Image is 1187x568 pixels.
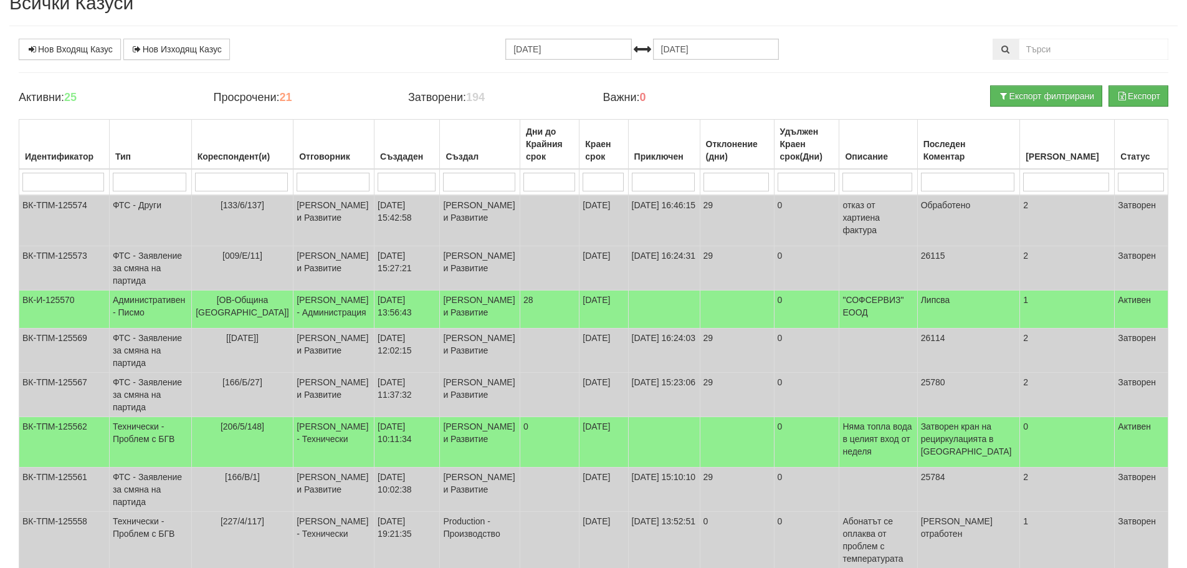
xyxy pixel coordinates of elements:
[1023,148,1111,165] div: [PERSON_NAME]
[19,195,110,246] td: ВК-ТПМ-125574
[374,291,440,329] td: [DATE] 13:56:43
[374,373,440,417] td: [DATE] 11:37:32
[917,120,1020,170] th: Последен Коментар: No sort applied, activate to apply an ascending sort
[774,291,839,329] td: 0
[774,373,839,417] td: 0
[293,291,374,329] td: [PERSON_NAME] - Администрация
[921,295,950,305] span: Липсва
[921,472,945,482] span: 25784
[579,417,628,468] td: [DATE]
[1019,39,1168,60] input: Търсене по Идентификатор, Бл/Вх/Ап, Тип, Описание, Моб. Номер, Имейл, Файл, Коментар,
[700,329,774,373] td: 29
[1115,468,1168,512] td: Затворен
[700,246,774,291] td: 29
[374,417,440,468] td: [DATE] 10:11:34
[191,120,293,170] th: Кореспондент(и): No sort applied, activate to apply an ascending sort
[842,420,913,458] p: Няма топла вода в целият вход от неделя
[1115,195,1168,246] td: Затворен
[293,468,374,512] td: [PERSON_NAME] и Развитие
[293,120,374,170] th: Отговорник: No sort applied, activate to apply an ascending sort
[293,417,374,468] td: [PERSON_NAME] - Технически
[628,120,700,170] th: Приключен: No sort applied, activate to apply an ascending sort
[19,329,110,373] td: ВК-ТПМ-125569
[921,200,971,210] span: Обработено
[921,421,1012,456] span: Затворен кран на рециркулацията в [GEOGRAPHIC_DATA]
[440,468,520,512] td: [PERSON_NAME] и Развитие
[440,373,520,417] td: [PERSON_NAME] и Развитие
[222,377,262,387] span: [166/Б/27]
[628,329,700,373] td: [DATE] 16:24:03
[1020,291,1115,329] td: 1
[19,39,121,60] a: Нов Входящ Казус
[1115,329,1168,373] td: Затворен
[109,120,191,170] th: Тип: No sort applied, activate to apply an ascending sort
[520,120,579,170] th: Дни до Крайния срок: No sort applied, activate to apply an ascending sort
[1118,148,1165,165] div: Статус
[221,516,264,526] span: [227/4/117]
[22,148,106,165] div: Идентификатор
[774,417,839,468] td: 0
[774,120,839,170] th: Удължен Краен срок(Дни): No sort applied, activate to apply an ascending sort
[195,148,290,165] div: Кореспондент(и)
[19,92,194,104] h4: Активни:
[1108,85,1168,107] button: Експорт
[603,92,778,104] h4: Важни:
[921,135,1017,165] div: Последен Коментар
[109,291,191,329] td: Административен - Писмо
[123,39,230,60] a: Нов Изходящ Казус
[700,195,774,246] td: 29
[921,251,945,261] span: 26115
[374,329,440,373] td: [DATE] 12:02:15
[523,123,576,165] div: Дни до Крайния срок
[279,91,292,103] b: 21
[440,329,520,373] td: [PERSON_NAME] и Развитие
[226,333,259,343] span: [[DATE]]
[628,195,700,246] td: [DATE] 16:46:15
[700,120,774,170] th: Отклонение (дни): No sort applied, activate to apply an ascending sort
[408,92,584,104] h4: Затворени:
[579,120,628,170] th: Краен срок: No sort applied, activate to apply an ascending sort
[778,123,836,165] div: Удължен Краен срок(Дни)
[700,373,774,417] td: 29
[1020,373,1115,417] td: 2
[703,135,771,165] div: Отклонение (дни)
[990,85,1102,107] button: Експорт филтрирани
[19,120,110,170] th: Идентификатор: No sort applied, activate to apply an ascending sort
[628,246,700,291] td: [DATE] 16:24:31
[297,148,371,165] div: Отговорник
[579,246,628,291] td: [DATE]
[109,195,191,246] td: ФТС - Други
[640,91,646,103] b: 0
[921,333,945,343] span: 26114
[293,329,374,373] td: [PERSON_NAME] и Развитие
[213,92,389,104] h4: Просрочени:
[19,246,110,291] td: ВК-ТПМ-125573
[774,195,839,246] td: 0
[1020,468,1115,512] td: 2
[440,195,520,246] td: [PERSON_NAME] и Развитие
[221,421,264,431] span: [206/5/148]
[19,373,110,417] td: ВК-ТПМ-125567
[374,246,440,291] td: [DATE] 15:27:21
[440,120,520,170] th: Създал: No sort applied, activate to apply an ascending sort
[774,246,839,291] td: 0
[19,468,110,512] td: ВК-ТПМ-125561
[109,373,191,417] td: ФТС - Заявление за смяна на партида
[628,468,700,512] td: [DATE] 15:10:10
[842,199,913,236] p: отказ от хартиена фактура
[19,417,110,468] td: ВК-ТПМ-125562
[1020,195,1115,246] td: 2
[839,120,917,170] th: Описание: No sort applied, activate to apply an ascending sort
[579,329,628,373] td: [DATE]
[222,251,262,261] span: [009/Е/11]
[443,148,517,165] div: Създал
[374,120,440,170] th: Създаден: No sort applied, activate to apply an ascending sort
[842,148,913,165] div: Описание
[921,516,993,539] span: [PERSON_NAME] отработен
[579,373,628,417] td: [DATE]
[579,291,628,329] td: [DATE]
[440,291,520,329] td: [PERSON_NAME] и Развитие
[225,472,260,482] span: [166/В/1]
[374,468,440,512] td: [DATE] 10:02:38
[1115,373,1168,417] td: Затворен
